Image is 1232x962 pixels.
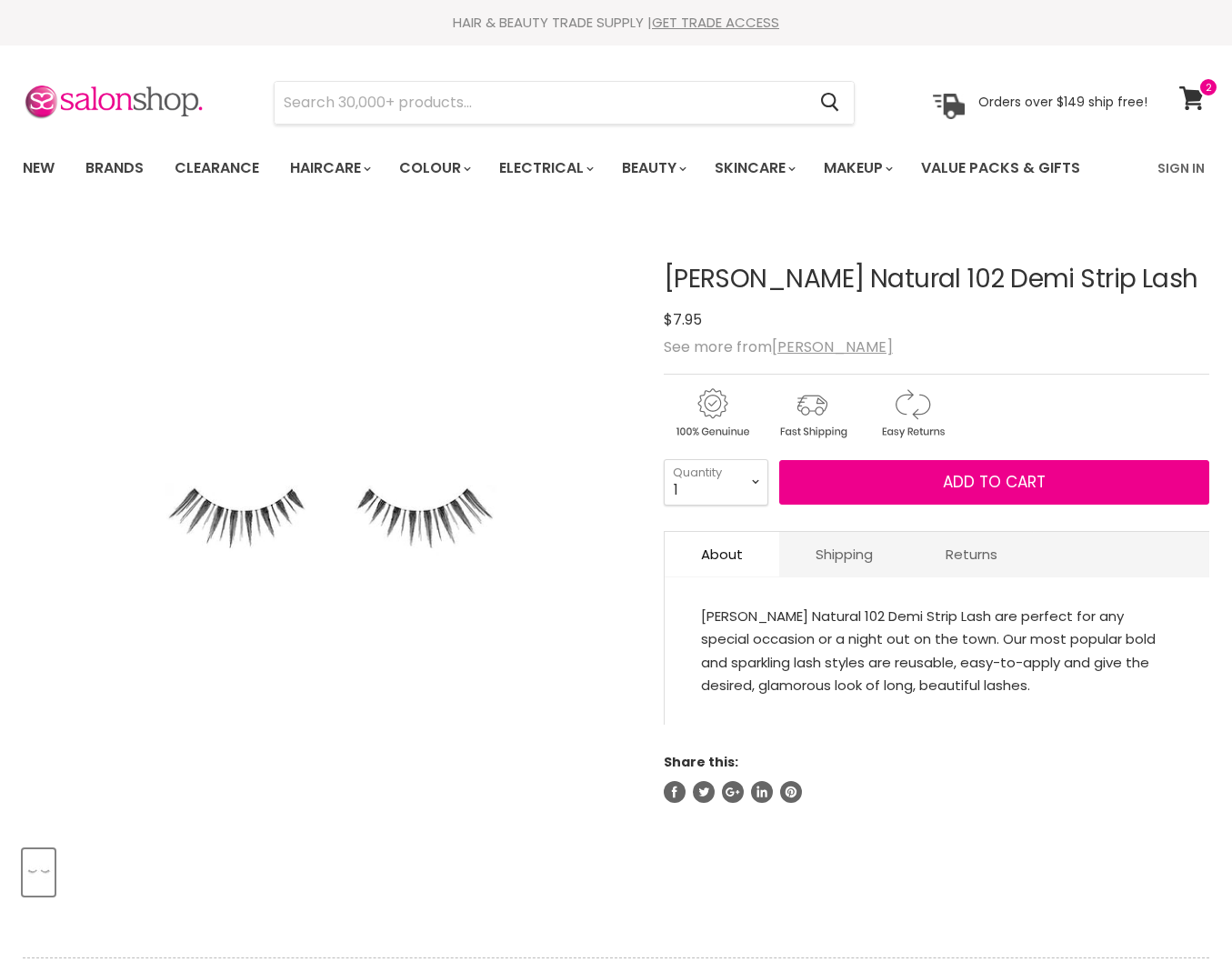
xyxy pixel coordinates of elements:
span: Share this: [664,753,738,771]
a: Beauty [608,149,697,187]
a: Colour [386,149,482,187]
span: Add to cart [943,471,1046,493]
ul: Main menu [9,142,1120,195]
a: About [665,532,779,576]
img: genuine.gif [664,386,760,441]
p: Orders over $149 ship free! [978,94,1147,110]
a: Brands [72,149,157,187]
span: $7.95 [664,309,702,330]
select: Quantity [664,459,768,505]
a: Skincare [701,149,806,187]
button: Ardell Natural 102 Demi Strip Lash [23,849,55,896]
a: Shipping [779,532,909,576]
a: Value Packs & Gifts [907,149,1094,187]
form: Product [274,81,855,125]
a: [PERSON_NAME] [772,336,893,357]
a: Sign In [1147,149,1216,187]
div: Ardell Natural 102 Demi Strip Lash image. Click or Scroll to Zoom. [23,220,634,831]
img: Ardell Natural 102 Demi Strip Lash [25,851,53,894]
img: returns.gif [864,386,960,441]
a: Makeup [810,149,904,187]
button: Add to cart [779,460,1209,506]
a: Haircare [276,149,382,187]
aside: Share this: [664,754,1209,803]
div: [PERSON_NAME] Natural 102 Demi Strip Lash are perfect for any special occasion or a night out on ... [701,605,1173,697]
img: shipping.gif [764,386,860,441]
a: Clearance [161,149,273,187]
a: GET TRADE ACCESS [652,13,779,32]
div: Product thumbnails [20,844,636,896]
a: Returns [909,532,1034,576]
button: Search [806,82,854,124]
input: Search [275,82,806,124]
a: Electrical [486,149,605,187]
a: New [9,149,68,187]
h1: [PERSON_NAME] Natural 102 Demi Strip Lash [664,266,1209,294]
span: See more from [664,336,893,357]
